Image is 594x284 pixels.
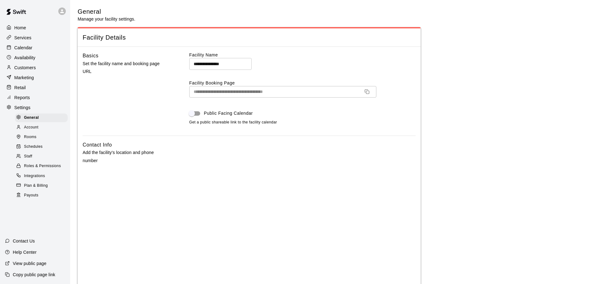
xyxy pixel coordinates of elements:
[14,45,32,51] p: Calendar
[83,52,99,60] h6: Basics
[24,173,45,179] span: Integrations
[188,140,417,283] iframe: Secure address input frame
[24,153,32,160] span: Staff
[15,172,68,181] div: Integrations
[204,110,253,117] span: Public Facing Calendar
[15,181,70,190] a: Plan & Billing
[362,87,372,97] button: Copy URL
[5,63,65,72] a: Customers
[13,260,46,267] p: View public page
[15,113,68,122] div: General
[24,124,38,131] span: Account
[15,142,70,152] a: Schedules
[5,33,65,42] a: Services
[189,119,277,126] span: Get a public shareable link to the facility calendar
[15,123,70,132] a: Account
[24,115,39,121] span: General
[14,75,34,81] p: Marketing
[15,161,70,171] a: Roles & Permissions
[83,33,416,42] span: Facility Details
[15,152,70,161] a: Staff
[15,181,68,190] div: Plan & Billing
[5,53,65,62] a: Availability
[5,23,65,32] a: Home
[78,7,135,16] h5: General
[15,191,68,200] div: Payouts
[189,52,416,58] label: Facility Name
[5,73,65,82] a: Marketing
[13,249,36,255] p: Help Center
[15,162,68,171] div: Roles & Permissions
[24,134,36,140] span: Rooms
[14,104,31,111] p: Settings
[15,133,68,142] div: Rooms
[15,142,68,151] div: Schedules
[5,83,65,92] a: Retail
[24,183,48,189] span: Plan & Billing
[24,192,38,199] span: Payouts
[24,144,43,150] span: Schedules
[83,60,169,75] p: Set the facility name and booking page URL
[5,93,65,102] a: Reports
[13,238,35,244] p: Contact Us
[15,171,70,181] a: Integrations
[14,65,36,71] p: Customers
[15,123,68,132] div: Account
[83,149,169,164] p: Add the facility's location and phone number
[189,80,416,86] label: Facility Booking Page
[14,25,26,31] p: Home
[15,113,70,123] a: General
[14,35,31,41] p: Services
[14,84,26,91] p: Retail
[15,152,68,161] div: Staff
[78,16,135,22] p: Manage your facility settings.
[14,55,36,61] p: Availability
[83,141,112,149] h6: Contact Info
[13,272,55,278] p: Copy public page link
[5,103,65,112] a: Settings
[15,132,70,142] a: Rooms
[24,163,61,169] span: Roles & Permissions
[14,94,30,101] p: Reports
[15,190,70,200] a: Payouts
[5,43,65,52] a: Calendar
